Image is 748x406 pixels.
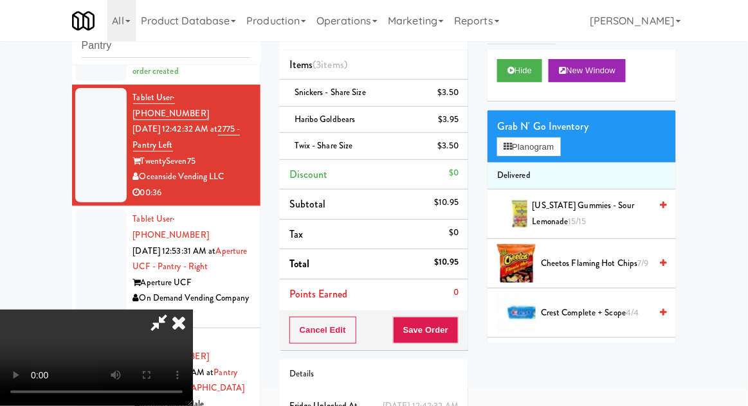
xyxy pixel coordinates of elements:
span: Tax [289,227,303,242]
li: Delivered [488,163,676,190]
div: [US_STATE] Gummies - Sour Lemonade15/15 [527,198,667,229]
span: 7/9 [638,257,649,269]
span: · [PHONE_NUMBER] [133,213,209,241]
div: $3.50 [438,85,459,101]
div: $10.95 [435,195,459,211]
div: $10.95 [435,254,459,270]
span: [US_STATE] Gummies - Sour Lemonade [533,198,651,229]
span: Crest Complete + Scope [541,305,650,321]
span: [DATE] 12:53:31 AM at [133,245,216,257]
img: Micromart [72,10,95,32]
span: Discount [289,167,328,182]
span: Subtotal [289,197,326,211]
a: Tablet User· [PHONE_NUMBER] [133,91,209,120]
button: Planogram [497,137,560,157]
div: $0 [449,225,459,241]
ng-pluralize: items [322,57,345,72]
div: Crest Complete + Scope4/4 [536,305,666,321]
span: Haribo Goldbears [295,113,356,125]
div: $3.50 [438,138,459,154]
li: Tablet User· [PHONE_NUMBER][DATE] 12:53:31 AM atAperture UCF - Pantry - RightAperture UCFOn Deman... [72,206,260,328]
li: Tablet User· [PHONE_NUMBER][DATE] 12:42:32 AM at2775 - Pantry LeftTwentySeven75Oceanside Vending ... [72,85,260,206]
div: On Demand Vending Company [133,290,251,306]
span: Snickers - Share Size [295,86,366,98]
input: Search vision orders [82,34,251,58]
span: Points Earned [289,287,347,301]
div: $0 [449,165,459,181]
a: Tablet User· [PHONE_NUMBER] [133,213,209,241]
a: 2775 - Pantry Left [133,123,241,152]
div: Cheetos Flaming Hot Chips7/9 [536,256,666,272]
div: $3.95 [439,112,459,128]
span: · [PHONE_NUMBER] [133,91,209,119]
button: New Window [549,59,626,82]
div: 0 [453,285,459,301]
span: Twix - Share Size [295,139,353,152]
div: Aperture UCF [133,275,251,291]
button: Hide [497,59,542,82]
button: Cancel Edit [289,317,356,344]
button: Save Order [393,317,459,344]
span: [DATE] 12:42:32 AM at [133,123,218,135]
span: 15/15 [569,215,587,227]
div: TwentySeven75 [133,154,251,170]
div: Details [289,366,459,382]
div: Grab N' Go Inventory [497,117,666,136]
div: Oceanside Vending LLC [133,169,251,185]
span: (3 ) [313,57,347,72]
span: Cheetos Flaming Hot Chips [541,256,650,272]
div: 00:13 [133,306,251,322]
span: order created [133,49,238,77]
span: 4/4 [626,306,639,319]
div: 00:36 [133,185,251,201]
span: Items [289,57,347,72]
span: Total [289,256,310,271]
